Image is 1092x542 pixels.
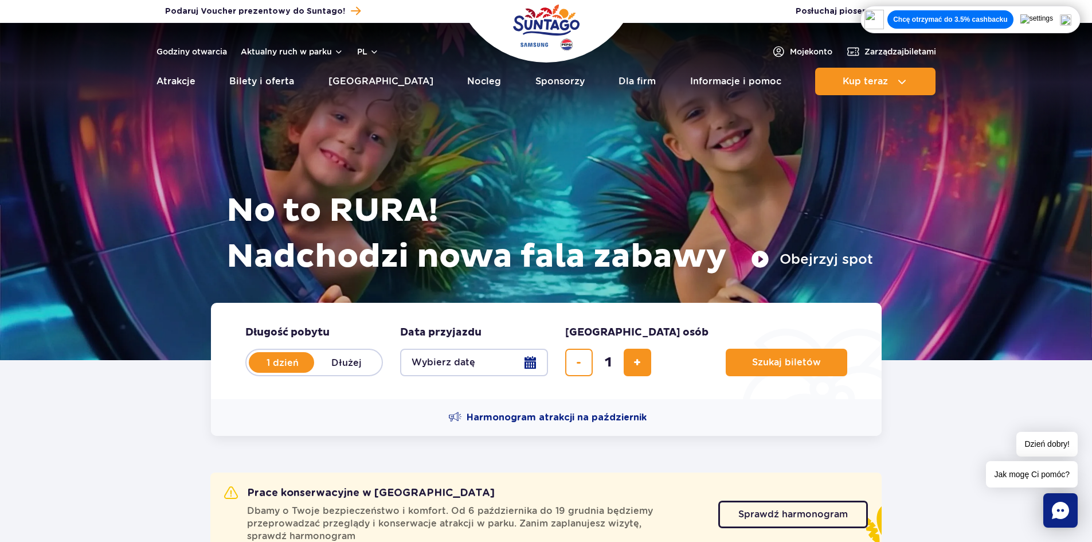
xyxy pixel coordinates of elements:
a: Mojekonto [772,45,832,59]
a: Sprawdź harmonogram [718,501,868,528]
span: Posłuchaj piosenki [796,6,910,17]
span: Jak mogę Ci pomóc? [986,461,1078,488]
div: Chat [1043,493,1078,528]
span: Sprawdź harmonogram [738,510,848,519]
a: Sponsorzy [535,68,585,95]
span: Dzień dobry! [1016,432,1078,457]
span: Zarządzaj biletami [864,46,936,57]
button: Szukaj biletów [726,349,847,376]
a: Dla firm [619,68,656,95]
button: Posłuchaj piosenkiSuntago [796,6,927,17]
button: Kup teraz [815,68,936,95]
span: Harmonogram atrakcji na październik [467,411,647,424]
a: Godziny otwarcia [156,46,227,57]
span: Podaruj Voucher prezentowy do Suntago! [165,6,345,17]
h1: No to RURA! Nadchodzi nowa fala zabawy [226,188,873,280]
button: Wybierz datę [400,349,548,376]
span: Data przyjazdu [400,326,482,340]
button: usuń bilet [565,349,593,376]
span: Moje konto [790,46,832,57]
h2: Prace konserwacyjne w [GEOGRAPHIC_DATA] [224,486,495,500]
span: Szukaj biletów [752,357,821,368]
label: 1 dzień [250,350,315,375]
a: Bilety i oferta [229,68,294,95]
button: dodaj bilet [624,349,651,376]
a: Atrakcje [156,68,195,95]
span: Kup teraz [843,76,888,87]
a: Informacje i pomoc [690,68,781,95]
button: pl [357,46,379,57]
span: Długość pobytu [245,326,330,340]
a: Harmonogram atrakcji na październik [448,411,647,424]
a: [GEOGRAPHIC_DATA] [328,68,433,95]
a: Podaruj Voucher prezentowy do Suntago! [165,3,361,19]
a: Nocleg [467,68,501,95]
button: Obejrzyj spot [751,250,873,268]
a: Zarządzajbiletami [846,45,936,59]
button: Aktualny ruch w parku [241,47,343,56]
input: liczba biletów [594,349,622,376]
form: Planowanie wizyty w Park of Poland [211,303,882,399]
span: [GEOGRAPHIC_DATA] osób [565,326,709,340]
label: Dłużej [314,350,379,375]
